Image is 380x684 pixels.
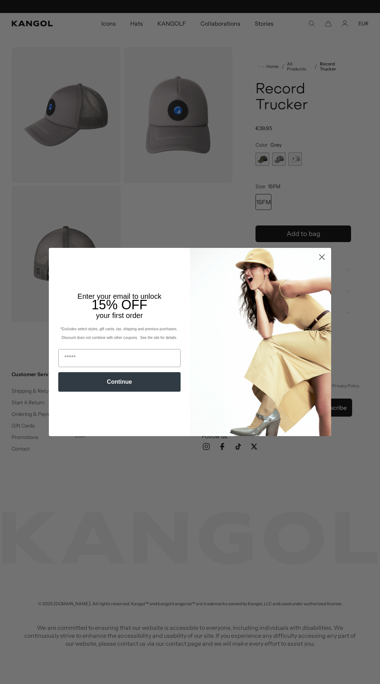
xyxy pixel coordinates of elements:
span: your first order [96,311,143,319]
input: Email [58,349,181,367]
span: *Excludes select styles, gift cards, tax, shipping and previous purchases. Discount does not comb... [60,327,178,340]
img: 93be19ad-e773-4382-80b9-c9d740c9197f.jpeg [190,248,331,436]
button: Continue [58,372,181,392]
span: Enter your email to unlock [77,292,161,300]
span: 15% OFF [92,297,147,312]
button: Close dialog [316,251,328,263]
